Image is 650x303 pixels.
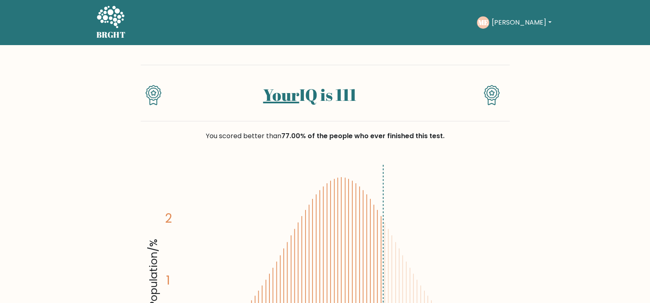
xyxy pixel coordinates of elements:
[166,272,170,289] tspan: 1
[489,17,554,28] button: [PERSON_NAME]
[263,84,299,106] a: Your
[96,3,126,42] a: BRGHT
[96,30,126,40] h5: BRGHT
[165,210,172,227] tspan: 2
[281,131,445,141] span: 77.00% of the people who ever finished this test.
[478,18,488,27] text: ME
[141,131,510,141] div: You scored better than
[176,85,443,105] h1: IQ is 111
